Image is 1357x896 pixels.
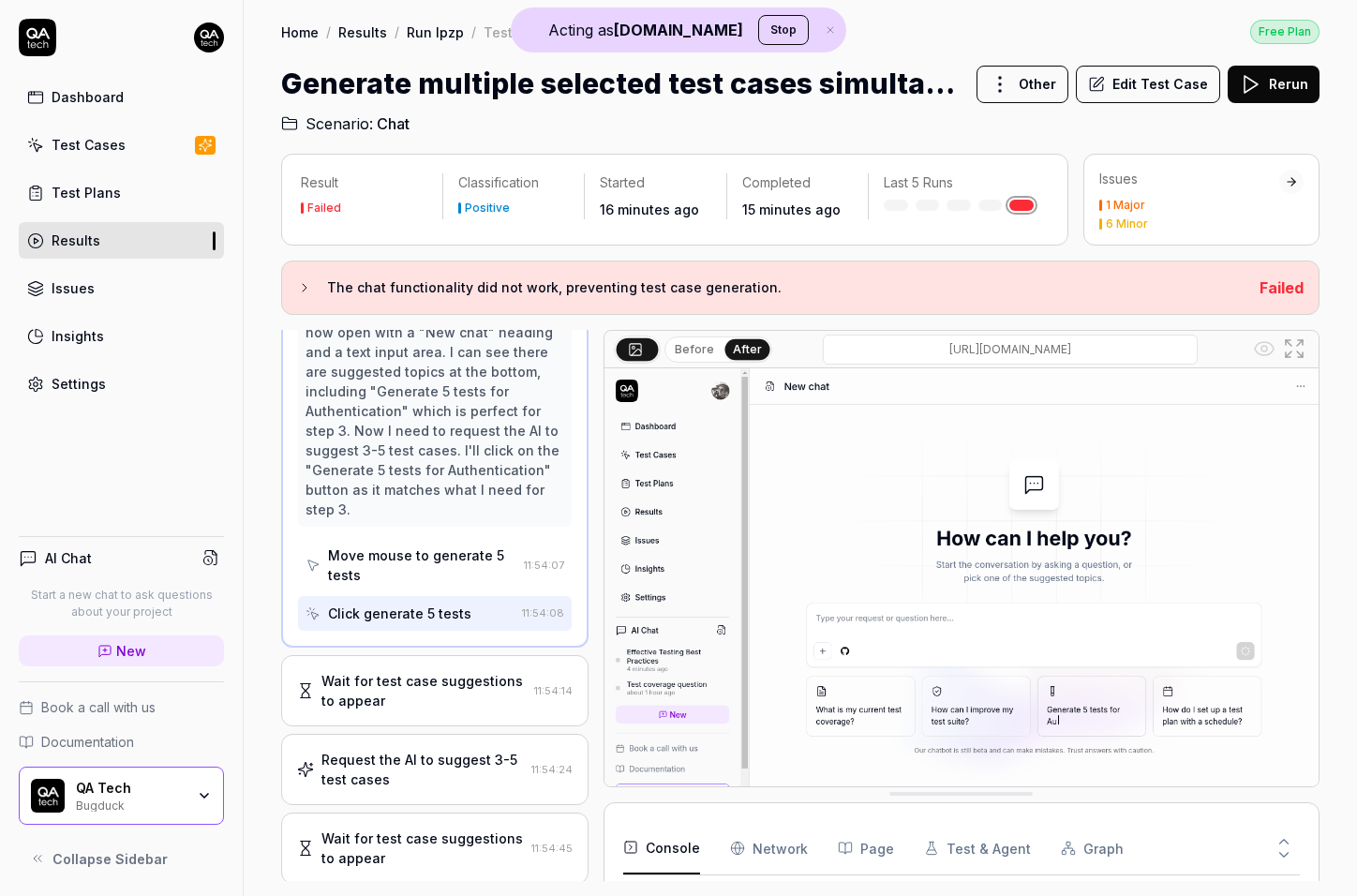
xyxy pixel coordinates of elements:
[838,822,894,874] button: Page
[297,276,1245,299] button: The chat functionality did not work, preventing test case generation.
[1249,334,1279,364] button: Show all interative elements
[52,278,95,298] div: Issues
[76,797,185,812] div: Bugduck
[19,79,224,115] a: Dashboard
[742,173,853,192] p: Completed
[19,366,224,402] a: Settings
[307,202,341,214] div: Failed
[623,822,700,874] button: Console
[524,559,564,572] time: 11:54:07
[19,767,224,825] button: QA Tech LogoQA TechBugduck
[328,545,516,585] div: Move mouse to generate 5 tests
[41,732,134,752] span: Documentation
[19,222,224,259] a: Results
[407,22,464,41] a: Run lpzp
[52,849,168,869] span: Collapse Sidebar
[281,112,410,135] a: Scenario:Chat
[884,173,1034,192] p: Last 5 Runs
[484,22,595,41] div: Test Case Result
[924,822,1031,874] button: Test & Agent
[1099,170,1279,188] div: Issues
[76,780,185,797] div: QA Tech
[1279,334,1309,364] button: Open in full screen
[19,270,224,306] a: Issues
[1061,822,1124,874] button: Graph
[1076,66,1220,103] button: Edit Test Case
[19,587,224,620] p: Start a new chat to ask questions about your project
[977,66,1068,103] button: Other
[301,173,427,192] p: Result
[471,22,476,41] div: /
[522,606,564,620] time: 11:54:08
[667,339,722,360] button: Before
[194,22,224,52] img: 7ccf6c19-61ad-4a6c-8811-018b02a1b829.jpg
[298,538,572,592] button: Move mouse to generate 5 tests11:54:07
[41,697,156,717] span: Book a call with us
[19,840,224,877] button: Collapse Sidebar
[306,303,564,519] div: Perfect! I can see the chat interface is now open with a "New chat" heading and a text input area...
[1260,278,1304,297] span: Failed
[298,596,572,631] button: Click generate 5 tests11:54:08
[604,368,1319,815] img: Screenshot
[52,135,126,155] div: Test Cases
[730,822,808,874] button: Network
[116,641,146,661] span: New
[1106,200,1145,211] div: 1 Major
[281,22,319,41] a: Home
[52,87,124,107] div: Dashboard
[326,22,331,41] div: /
[724,338,769,359] button: After
[338,22,387,41] a: Results
[19,127,224,163] a: Test Cases
[742,202,841,217] time: 15 minutes ago
[1250,19,1320,44] a: Free Plan
[758,15,809,45] button: Stop
[45,548,92,568] h4: AI Chat
[52,374,106,394] div: Settings
[1250,20,1320,44] div: Free Plan
[321,829,524,868] div: Wait for test case suggestions to appear
[534,684,573,697] time: 11:54:14
[531,842,573,855] time: 11:54:45
[19,732,224,752] a: Documentation
[458,173,569,192] p: Classification
[600,173,710,192] p: Started
[19,174,224,211] a: Test Plans
[321,750,524,789] div: Request the AI to suggest 3-5 test cases
[19,697,224,717] a: Book a call with us
[52,326,104,346] div: Insights
[327,276,1245,299] h3: The chat functionality did not work, preventing test case generation.
[465,202,510,214] div: Positive
[395,22,399,41] div: /
[19,635,224,666] a: New
[52,231,100,250] div: Results
[321,671,527,710] div: Wait for test case suggestions to appear
[1228,66,1320,103] button: Rerun
[19,318,224,354] a: Insights
[328,604,471,623] div: Click generate 5 tests
[52,183,121,202] div: Test Plans
[31,779,65,813] img: QA Tech Logo
[281,63,962,105] h1: Generate multiple selected test cases simultaneously
[377,112,410,135] span: Chat
[531,763,573,776] time: 11:54:24
[600,202,699,217] time: 16 minutes ago
[302,112,373,135] span: Scenario:
[1106,218,1148,230] div: 6 Minor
